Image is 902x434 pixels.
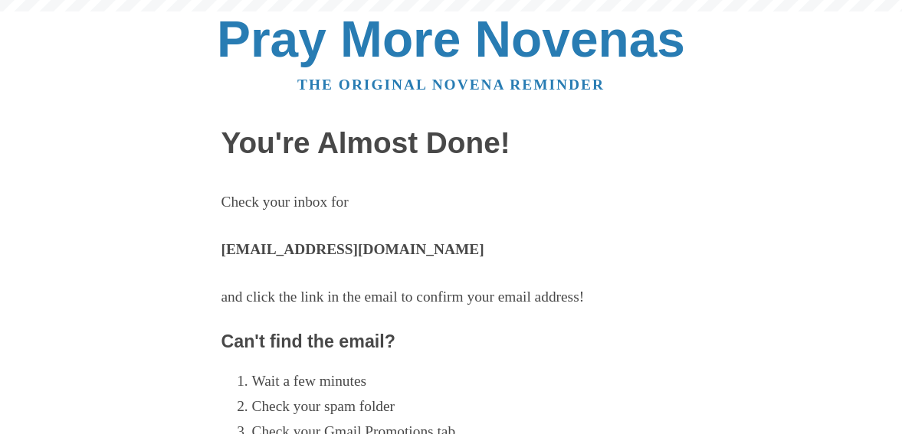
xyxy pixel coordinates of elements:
a: The original novena reminder [297,77,605,93]
strong: [EMAIL_ADDRESS][DOMAIN_NAME] [221,241,484,257]
li: Wait a few minutes [252,369,681,394]
li: Check your spam folder [252,394,681,419]
p: and click the link in the email to confirm your email address! [221,285,681,310]
p: Check your inbox for [221,190,681,215]
h1: You're Almost Done! [221,127,681,160]
h3: Can't find the email? [221,332,681,352]
a: Pray More Novenas [217,11,685,67]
